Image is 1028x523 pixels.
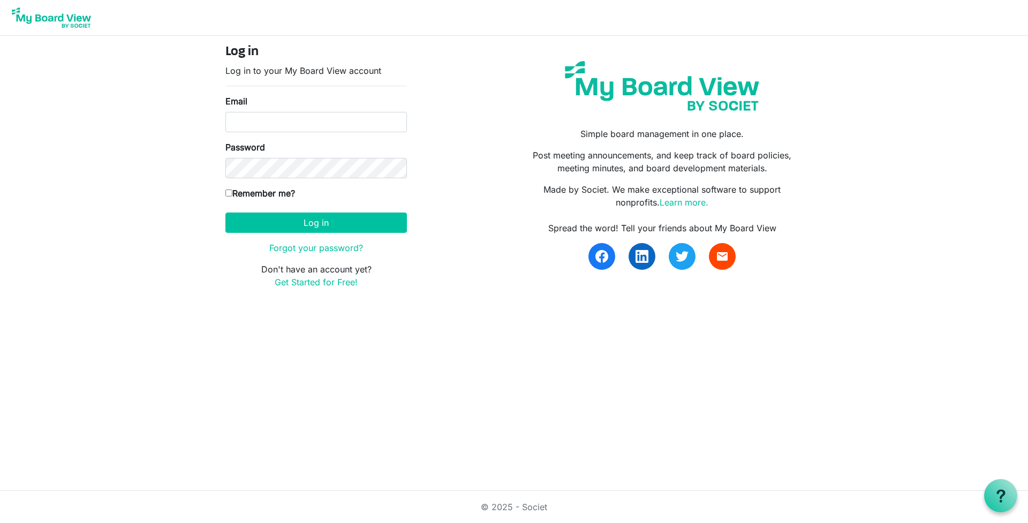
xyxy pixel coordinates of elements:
label: Password [225,141,265,154]
label: Email [225,95,247,108]
h4: Log in [225,44,407,60]
p: Post meeting announcements, and keep track of board policies, meeting minutes, and board developm... [522,149,803,175]
a: Get Started for Free! [275,277,358,287]
label: Remember me? [225,187,295,200]
p: Simple board management in one place. [522,127,803,140]
img: My Board View Logo [9,4,94,31]
img: linkedin.svg [636,250,648,263]
a: © 2025 - Societ [481,502,547,512]
a: Forgot your password? [269,242,363,253]
span: email [716,250,729,263]
img: facebook.svg [595,250,608,263]
a: Learn more. [660,197,708,208]
p: Don't have an account yet? [225,263,407,289]
button: Log in [225,213,407,233]
img: my-board-view-societ.svg [557,53,767,119]
a: email [709,243,736,270]
p: Made by Societ. We make exceptional software to support nonprofits. [522,183,803,209]
p: Log in to your My Board View account [225,64,407,77]
input: Remember me? [225,190,232,196]
div: Spread the word! Tell your friends about My Board View [522,222,803,234]
img: twitter.svg [676,250,689,263]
